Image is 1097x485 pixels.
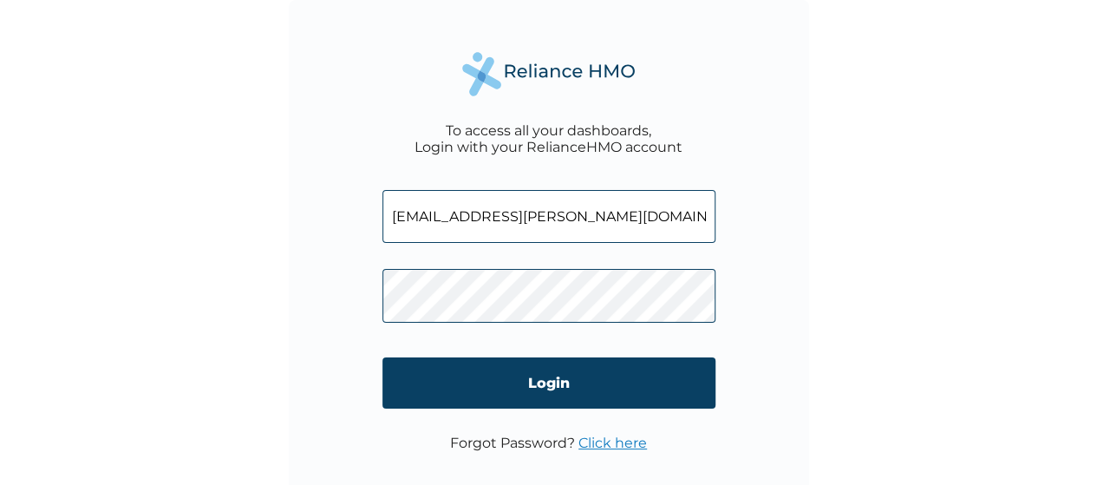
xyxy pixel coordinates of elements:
[382,357,715,409] input: Login
[578,435,647,451] a: Click here
[382,190,715,243] input: Email address or HMO ID
[450,435,647,451] p: Forgot Password?
[415,122,682,155] div: To access all your dashboards, Login with your RelianceHMO account
[462,52,636,96] img: Reliance Health's Logo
